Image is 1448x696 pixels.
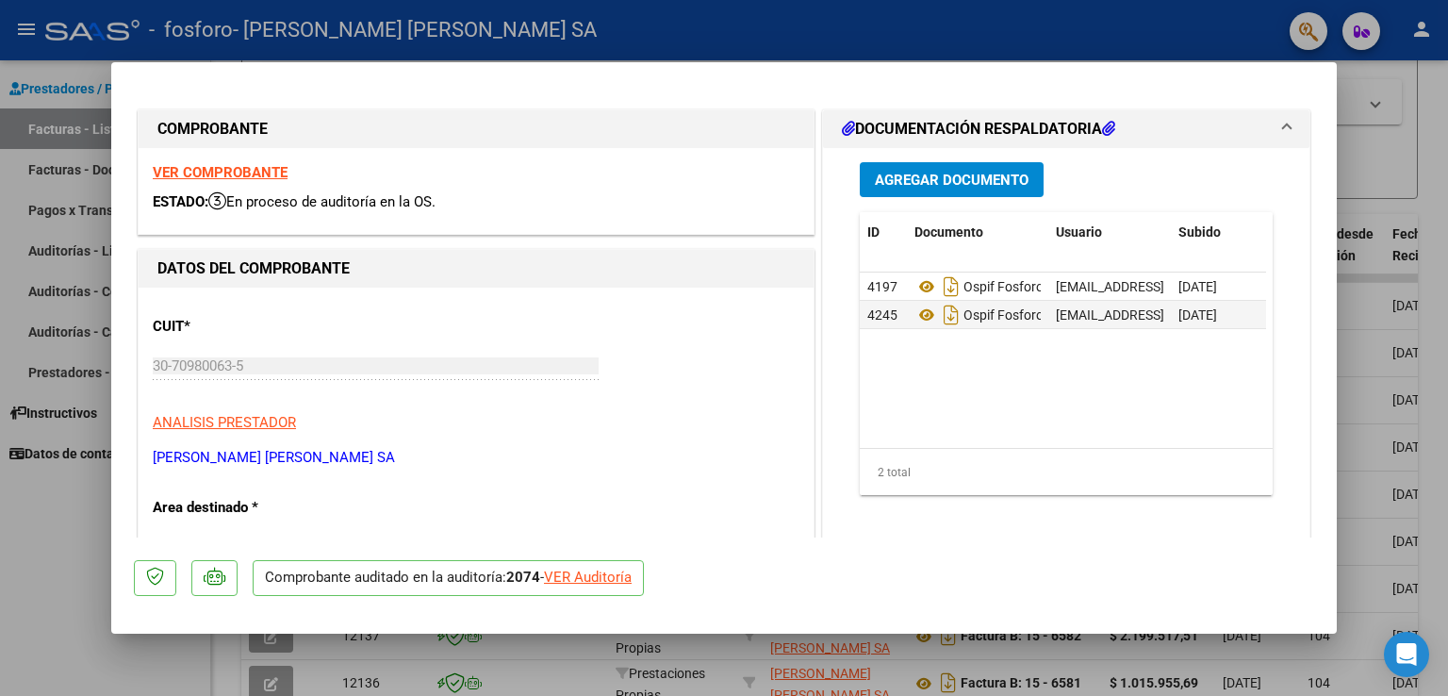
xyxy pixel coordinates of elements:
[153,316,347,338] p: CUIT
[153,447,799,469] p: [PERSON_NAME] [PERSON_NAME] SA
[1178,224,1221,240] span: Subido
[153,497,347,519] p: Area destinado *
[907,212,1048,253] datatable-header-cell: Documento
[1056,224,1102,240] span: Usuario
[860,162,1044,197] button: Agregar Documento
[860,449,1273,496] div: 2 total
[867,279,897,294] span: 4197
[867,224,880,240] span: ID
[208,193,436,210] span: En proceso de auditoría en la OS.
[506,569,540,586] strong: 2074
[1265,212,1359,253] datatable-header-cell: Acción
[860,212,907,253] datatable-header-cell: ID
[1384,632,1429,677] div: Open Intercom Messenger
[544,567,632,588] div: VER Auditoría
[157,259,350,277] strong: DATOS DEL COMPROBANTE
[157,120,268,138] strong: COMPROBANTE
[823,148,1309,539] div: DOCUMENTACIÓN RESPALDATORIA
[939,300,963,330] i: Descargar documento
[867,307,897,323] span: 4245
[842,118,1115,141] h1: DOCUMENTACIÓN RESPALDATORIA
[1048,212,1171,253] datatable-header-cell: Usuario
[1178,307,1217,323] span: [DATE]
[914,307,1143,323] span: Ospif Fosforo Fc 6830 Soporte
[253,560,644,597] p: Comprobante auditado en la auditoría: -
[153,164,288,181] a: VER COMPROBANTE
[914,224,983,240] span: Documento
[1178,279,1217,294] span: [DATE]
[939,272,963,302] i: Descargar documento
[153,193,208,210] span: ESTADO:
[823,110,1309,148] mat-expansion-panel-header: DOCUMENTACIÓN RESPALDATORIA
[914,279,1152,294] span: Ospif Fosforo Fc 6830 Detallado
[875,172,1028,189] span: Agregar Documento
[153,414,296,431] span: ANALISIS PRESTADOR
[1171,212,1265,253] datatable-header-cell: Subido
